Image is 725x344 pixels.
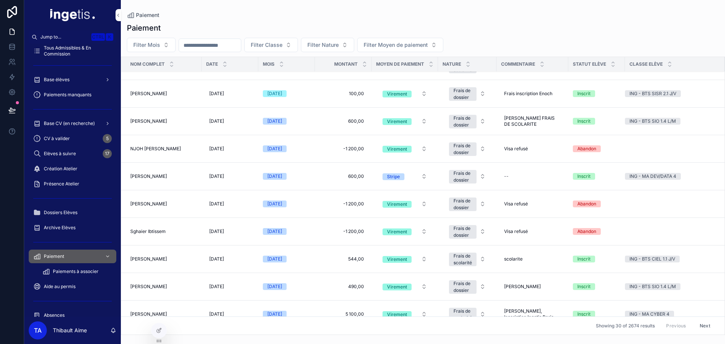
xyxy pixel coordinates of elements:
span: [PERSON_NAME] [130,91,167,97]
a: [DATE] [206,281,254,293]
a: [DATE] [263,118,310,125]
a: [DATE] [206,253,254,265]
a: Inscrit [573,90,620,97]
div: Frais de scolarité [454,253,472,266]
div: Inscrit [577,173,591,180]
button: Select Button [357,38,443,52]
a: Inscrit [573,283,620,290]
div: Frais de scolarité [454,308,472,321]
a: ING - BTS SIO 1.4 L/M [625,283,716,290]
div: Virement [387,284,407,290]
div: [DATE] [267,228,282,235]
a: Paiements manquants [29,88,116,102]
a: ING - BTS SIO 1.4 L/M [625,118,716,125]
button: Select Button [443,221,492,242]
span: [DATE] [209,201,224,207]
button: Select Button [443,139,492,159]
span: 490,00 [322,284,364,290]
a: Inscrit [573,173,620,180]
div: Frais de dossier [454,197,472,211]
span: Filter Nature [307,41,339,49]
div: Virement [387,256,407,263]
button: Select Button [376,87,433,100]
button: Select Button [127,38,176,52]
a: Select Button [443,193,492,214]
a: Inscrit [573,311,620,318]
button: Select Button [443,249,492,269]
div: ING - BTS CIEL 1.1 J/V [629,256,675,262]
a: [DATE] [263,201,310,207]
a: -1 200,00 [319,143,367,155]
span: Statut Elève [573,61,606,67]
span: [DATE] [209,228,224,234]
span: Date [206,61,218,67]
a: Paiements à associer [38,265,116,278]
a: [PERSON_NAME] [130,173,197,179]
a: Création Atelier [29,162,116,176]
div: Virement [387,118,407,125]
span: [PERSON_NAME] [130,201,167,207]
div: [DATE] [267,283,282,290]
span: scolarite [504,256,523,262]
button: Select Button [443,111,492,131]
span: Mois [263,61,275,67]
span: -1 200,00 [322,146,364,152]
span: [PERSON_NAME] FRAIS DE SCOLARITE [504,115,561,127]
span: Nature [443,61,461,67]
span: Visa refusé [504,228,528,234]
span: 600,00 [322,173,364,179]
a: Select Button [443,304,492,325]
a: [PERSON_NAME] [501,281,564,293]
a: 490,00 [319,281,367,293]
span: [DATE] [209,173,224,179]
div: Frais de dossier [454,142,472,156]
span: Filter Classe [251,41,282,49]
a: Select Button [443,276,492,297]
span: [PERSON_NAME] [130,118,167,124]
div: -- [504,173,509,179]
a: Select Button [443,111,492,132]
div: Frais de dossier [454,170,472,184]
div: ING - BTS SIO 1.4 L/M [629,283,676,290]
button: Select Button [376,225,433,238]
button: Select Button [376,114,433,128]
span: [PERSON_NAME] [504,284,541,290]
span: -1 200,00 [322,201,364,207]
div: Virement [387,201,407,208]
a: Présence Atelier [29,177,116,191]
div: Virement [387,146,407,153]
div: Abandon [577,228,596,235]
a: [DATE] [206,225,254,238]
div: Virement [387,91,407,97]
span: [DATE] [209,284,224,290]
a: [PERSON_NAME] [130,256,197,262]
a: [DATE] [206,88,254,100]
a: [DATE] [206,143,254,155]
a: ING - BTS CIEL 1.1 J/V [625,256,716,262]
a: Aide au permis [29,280,116,293]
a: CV à valider5 [29,132,116,145]
a: Base CV (en recherche) [29,117,116,130]
span: Paiement [136,11,159,19]
div: Frais de dossier [454,225,472,239]
span: Absences [44,312,65,318]
div: [DATE] [267,118,282,125]
span: Filter Mois [133,41,160,49]
div: Inscrit [577,118,591,125]
a: [DATE] [263,145,310,152]
a: Inscrit [573,256,620,262]
span: 5 100,00 [322,311,364,317]
span: Montant [334,61,358,67]
span: [DATE] [209,311,224,317]
a: 544,00 [319,253,367,265]
div: [DATE] [267,311,282,318]
span: Nom complet [130,61,165,67]
div: Inscrit [577,90,591,97]
button: Select Button [376,142,433,156]
span: [PERSON_NAME] [130,173,167,179]
span: Visa refusé [504,201,528,207]
span: Classe Elève [629,61,663,67]
a: Tous Admissibles & En Commission [29,44,116,58]
span: TA [34,326,42,335]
